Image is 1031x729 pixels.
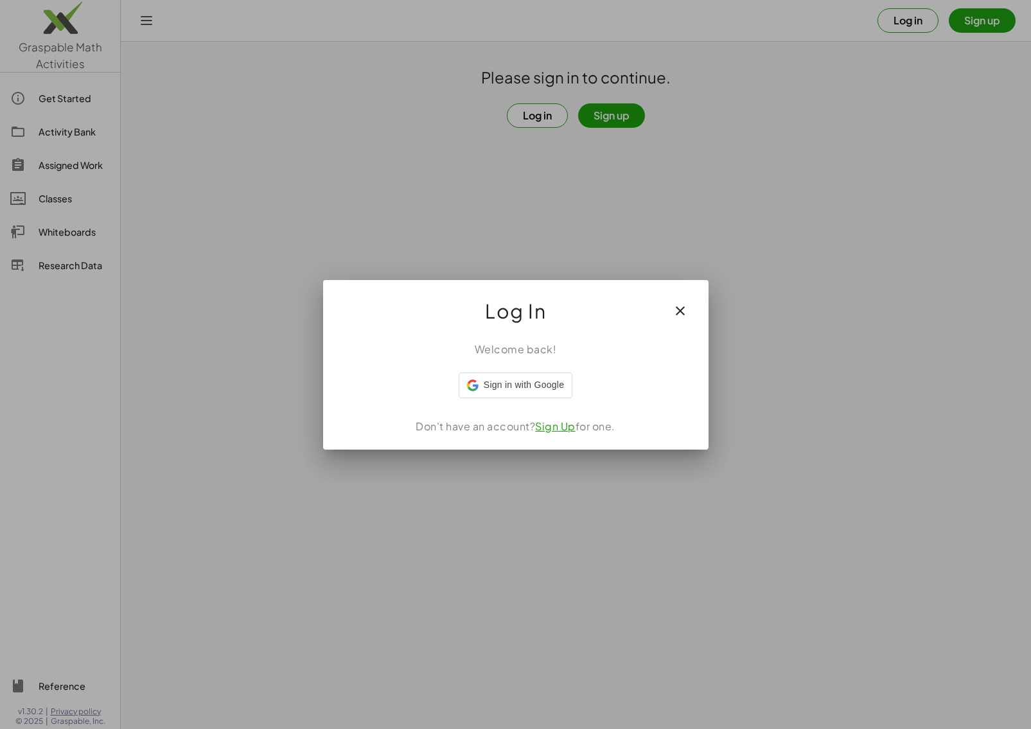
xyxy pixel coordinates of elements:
div: Don't have an account? for one. [339,419,693,434]
div: Sign in with Google [459,373,572,398]
span: Sign in with Google [484,378,564,392]
a: Sign Up [535,419,576,433]
div: Welcome back! [339,342,693,357]
span: Log In [485,295,546,326]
